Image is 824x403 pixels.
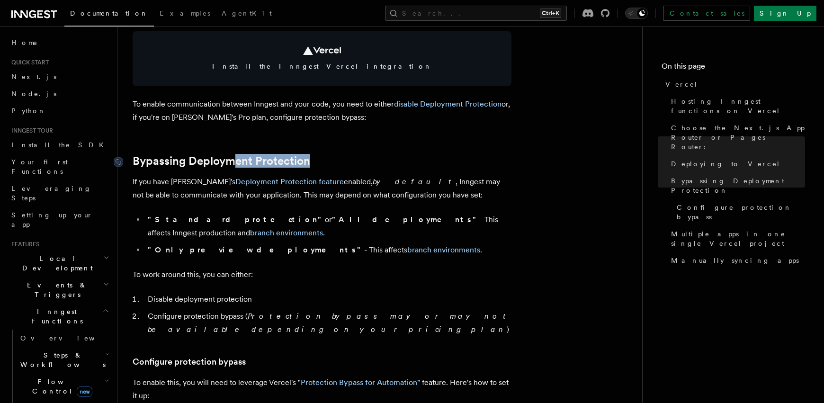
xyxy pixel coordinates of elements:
span: Next.js [11,73,56,81]
span: Manually syncing apps [671,256,799,265]
a: Leveraging Steps [8,180,111,206]
a: Hosting Inngest functions on Vercel [667,93,805,119]
li: Configure protection bypass ( ) [145,310,511,336]
li: or - This affects Inngest production and . [145,213,511,240]
span: Vercel [665,80,698,89]
strong: "Standard protection" [148,215,325,224]
span: Steps & Workflows [17,350,106,369]
button: Search...Ctrl+K [385,6,567,21]
a: Choose the Next.js App Router or Pages Router: [667,119,805,155]
span: Inngest tour [8,127,53,134]
span: Node.js [11,90,56,98]
span: Features [8,241,39,248]
a: Node.js [8,85,111,102]
p: To work around this, you can either: [133,268,511,281]
span: Bypassing Deployment Protection [671,176,805,195]
strong: "All deployments" [332,215,480,224]
span: Choose the Next.js App Router or Pages Router: [671,123,805,152]
span: Configure protection bypass [677,203,805,222]
a: branch environments [250,228,323,237]
p: If you have [PERSON_NAME]'s enabled, , Inngest may not be able to communicate with your applicati... [133,175,511,202]
a: branch environments [407,245,480,254]
a: AgentKit [216,3,278,26]
button: Inngest Functions [8,303,111,330]
a: Your first Functions [8,153,111,180]
span: Events & Triggers [8,280,103,299]
span: new [77,386,92,397]
span: AgentKit [222,9,272,17]
span: Inngest Functions [8,307,102,326]
a: Protection Bypass for Automation [301,378,417,387]
strong: "Only preview deployments" [148,245,364,254]
h4: On this page [662,61,805,76]
button: Events & Triggers [8,277,111,303]
span: Home [11,38,38,47]
span: Deploying to Vercel [671,159,780,169]
a: Configure protection bypass [133,355,246,368]
a: Next.js [8,68,111,85]
span: Install the Inngest Vercel integration [144,62,500,71]
span: Documentation [70,9,148,17]
a: Deployment Protection feature [235,177,344,186]
span: Your first Functions [11,158,68,175]
a: Install the Inngest Vercel integration [133,31,511,86]
span: Quick start [8,59,49,66]
a: disable Deployment Protection [394,99,502,108]
a: Sign Up [754,6,816,21]
span: Examples [160,9,210,17]
a: Bypassing Deployment Protection [133,154,310,168]
p: To enable communication between Inngest and your code, you need to either or, if you're on [PERSO... [133,98,511,124]
a: Install the SDK [8,136,111,153]
a: Contact sales [663,6,750,21]
a: Overview [17,330,111,347]
a: Home [8,34,111,51]
a: Manually syncing apps [667,252,805,269]
span: Leveraging Steps [11,185,91,202]
kbd: Ctrl+K [540,9,561,18]
em: by default [373,177,456,186]
a: Python [8,102,111,119]
em: Protection bypass may or may not be available depending on your pricing plan [148,312,510,334]
span: Multiple apps in one single Vercel project [671,229,805,248]
a: Vercel [662,76,805,93]
span: Install the SDK [11,141,109,149]
a: Configure protection bypass [673,199,805,225]
li: Disable deployment protection [145,293,511,306]
a: Deploying to Vercel [667,155,805,172]
a: Multiple apps in one single Vercel project [667,225,805,252]
p: To enable this, you will need to leverage Vercel's " " feature. Here's how to set it up: [133,376,511,403]
a: Documentation [64,3,154,27]
span: Python [11,107,46,115]
span: Local Development [8,254,103,273]
span: Hosting Inngest functions on Vercel [671,97,805,116]
a: Bypassing Deployment Protection [667,172,805,199]
a: Examples [154,3,216,26]
button: Local Development [8,250,111,277]
span: Flow Control [17,377,104,396]
span: Overview [20,334,118,342]
li: - This affects . [145,243,511,257]
button: Steps & Workflows [17,347,111,373]
span: Setting up your app [11,211,93,228]
button: Toggle dark mode [625,8,648,19]
button: Flow Controlnew [17,373,111,400]
a: Setting up your app [8,206,111,233]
